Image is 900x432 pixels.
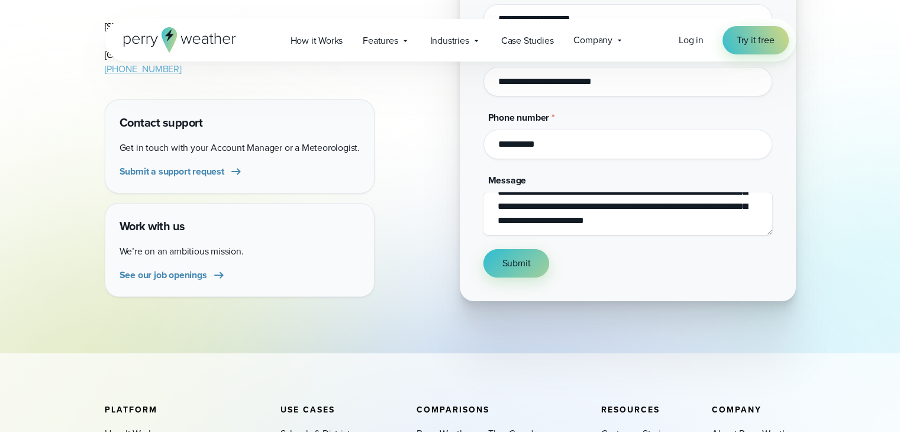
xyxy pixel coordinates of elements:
[291,34,343,48] span: How it Works
[120,165,243,179] a: Submit a support request
[488,173,527,187] span: Message
[105,62,182,76] a: [PHONE_NUMBER]
[120,218,360,235] h4: Work with us
[737,33,775,47] span: Try it free
[483,249,550,278] button: Submit
[363,34,398,48] span: Features
[502,256,531,270] span: Submit
[120,141,360,155] p: Get in touch with your Account Manager or a Meteorologist.
[417,404,489,416] span: Comparisons
[601,404,660,416] span: Resources
[430,34,469,48] span: Industries
[573,33,612,47] span: Company
[280,404,335,416] span: Use Cases
[679,33,704,47] a: Log in
[488,111,550,124] span: Phone number
[120,244,360,259] p: We’re on an ambitious mission.
[501,34,554,48] span: Case Studies
[120,165,224,179] span: Submit a support request
[712,404,762,416] span: Company
[120,268,207,282] span: See our job openings
[120,268,226,282] a: See our job openings
[491,28,564,53] a: Case Studies
[120,114,360,131] h4: Contact support
[280,28,353,53] a: How it Works
[722,26,789,54] a: Try it free
[105,404,157,416] span: Platform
